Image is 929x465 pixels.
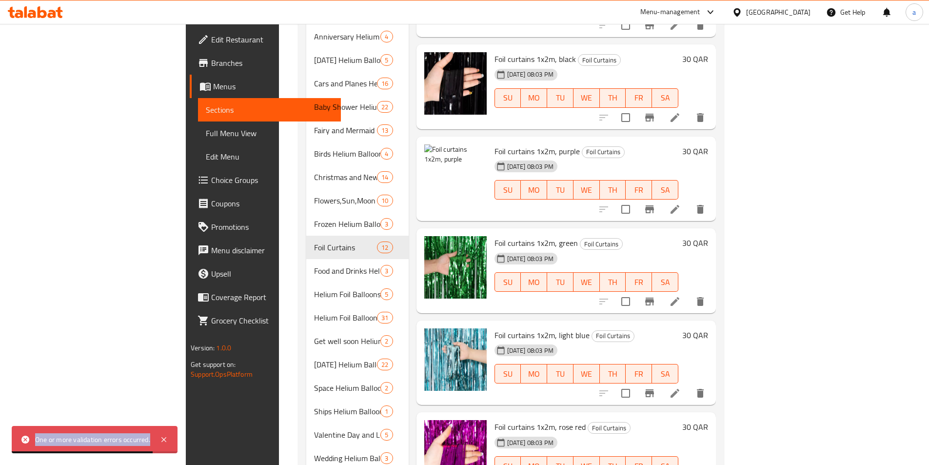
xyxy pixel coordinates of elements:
button: TU [547,272,573,292]
h6: 30 QAR [682,420,708,434]
span: Promotions [211,221,333,233]
span: [DATE] 08:03 PM [503,162,557,171]
div: Foil Curtains [580,238,623,250]
a: Menus [190,75,341,98]
span: 2 [381,337,392,346]
button: Branch-specific-item [638,198,661,221]
div: items [380,265,393,277]
button: SU [494,364,521,384]
span: FR [630,275,648,289]
button: SU [494,180,521,200]
a: Edit Menu [198,145,341,168]
span: Edit Menu [206,151,333,162]
div: items [377,101,393,113]
div: items [380,54,393,66]
span: SA [656,183,674,197]
span: TU [551,275,570,289]
span: Helium Foil Balloons Hearts,stars and rounds 36 inches [314,312,377,323]
span: MO [525,367,543,381]
div: items [377,124,393,136]
span: [DATE] Helium Balloons [314,54,381,66]
button: delete [689,382,712,405]
div: items [380,452,393,464]
span: Get well soon Helium Balloons [314,335,381,347]
span: Select to update [615,15,636,36]
img: Foil curtains 1x2m, purple [424,144,487,207]
span: Food and Drinks Helium Balloons [314,265,381,277]
span: WE [577,275,596,289]
button: TH [600,88,626,108]
button: TU [547,88,573,108]
div: Frozen Helium Balloons3 [306,212,409,236]
div: Food and Drinks Helium Balloons3 [306,259,409,283]
span: TU [551,367,570,381]
div: Birds Helium Balloons [314,148,381,160]
span: TU [551,91,570,105]
div: items [380,148,393,160]
span: 3 [381,454,392,463]
button: SU [494,272,521,292]
span: FR [630,183,648,197]
span: WE [577,183,596,197]
div: Helium Foil Balloons Hearts,stars and rounds 36 inches31 [306,306,409,329]
span: SU [499,91,517,105]
span: 14 [377,173,392,182]
a: Coupons [190,192,341,215]
div: [GEOGRAPHIC_DATA] [746,7,810,18]
span: Helium Foil Balloons Hearts,stars and rounds 32 inches [314,288,381,300]
a: Branches [190,51,341,75]
span: 4 [381,32,392,41]
div: [DATE] Helium Balloons22 [306,353,409,376]
a: Grocery Checklist [190,309,341,332]
div: Foil Curtains [582,146,625,158]
span: Edit Restaurant [211,34,333,45]
a: Choice Groups [190,168,341,192]
div: Helium Foil Balloons Hearts,stars and rounds 32 inches5 [306,283,409,306]
span: Cars and Planes Helium Balloons [314,78,377,89]
a: Edit menu item [669,387,681,399]
div: items [380,288,393,300]
span: TH [604,275,622,289]
span: [DATE] 08:03 PM [503,346,557,355]
div: items [380,31,393,42]
span: Foil Curtains [578,55,620,66]
span: 5 [381,56,392,65]
span: Select to update [615,107,636,128]
div: Christmas and New Year Helium Balloons14 [306,165,409,189]
button: FR [626,364,652,384]
button: SA [652,272,678,292]
span: Choice Groups [211,174,333,186]
span: Anniversary Helium Balloons [314,31,381,42]
div: Baby Shower Helium Balloons22 [306,95,409,119]
span: SA [656,367,674,381]
button: MO [521,88,547,108]
div: Father's Day Helium Balloons [314,54,381,66]
span: 5 [381,290,392,299]
img: Foil curtains 1x2m, light blue [424,328,487,391]
span: 1 [381,407,392,416]
button: Branch-specific-item [638,106,661,129]
a: Edit menu item [669,20,681,31]
span: Foil curtains 1x2m, light blue [494,328,590,343]
div: items [377,359,393,370]
div: Space Helium Balloons2 [306,376,409,400]
div: Christmas and New Year Helium Balloons [314,171,377,183]
button: WE [573,88,600,108]
button: Branch-specific-item [638,290,661,313]
span: Full Menu View [206,127,333,139]
div: items [377,171,393,183]
span: SA [656,275,674,289]
div: items [380,382,393,394]
span: FR [630,91,648,105]
span: 3 [381,220,392,229]
a: Edit menu item [669,296,681,307]
a: Menu disclaimer [190,239,341,262]
span: SU [499,275,517,289]
span: 22 [377,102,392,112]
div: Flowers,Sun,Moon and Clouds Helium Balloons [314,195,377,206]
span: 12 [377,243,392,252]
button: MO [521,180,547,200]
div: Fairy and Mermaid Helium Balloons13 [306,119,409,142]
